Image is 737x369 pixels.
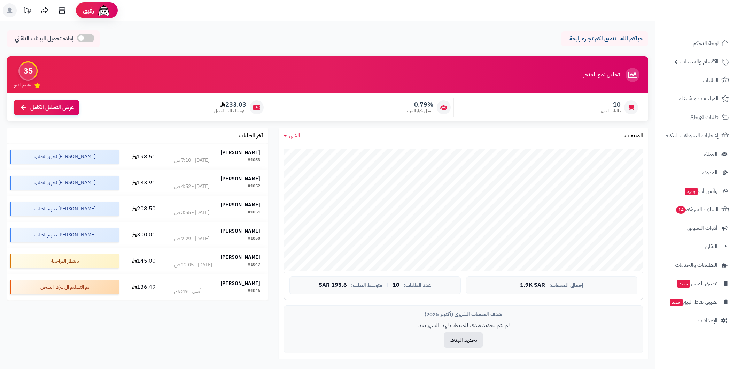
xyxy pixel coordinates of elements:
a: العملاء [660,146,733,163]
strong: [PERSON_NAME] [220,254,260,261]
strong: [PERSON_NAME] [220,227,260,235]
a: إشعارات التحويلات البنكية [660,127,733,144]
div: #1050 [248,235,260,242]
span: السلات المتروكة [675,205,719,214]
div: #1051 [248,209,260,216]
td: 300.01 [122,222,166,248]
div: [PERSON_NAME] تجهيز الطلب [10,228,119,242]
strong: [PERSON_NAME] [220,280,260,287]
span: جديد [670,299,683,306]
span: طلبات الشهر [600,108,621,114]
td: 208.50 [122,196,166,222]
strong: [PERSON_NAME] [220,175,260,182]
a: التطبيقات والخدمات [660,257,733,273]
div: #1046 [248,288,260,295]
span: العملاء [704,149,717,159]
strong: [PERSON_NAME] [220,149,260,156]
a: طلبات الإرجاع [660,109,733,126]
a: تطبيق نقاط البيعجديد [660,294,733,310]
h3: تحليل نمو المتجر [583,72,620,78]
span: الطلبات [703,75,719,85]
span: التطبيقات والخدمات [675,260,717,270]
div: تم التسليم الى شركة الشحن [10,280,119,294]
div: #1052 [248,183,260,190]
strong: [PERSON_NAME] [220,201,260,209]
span: إشعارات التحويلات البنكية [666,131,719,141]
td: 133.91 [122,170,166,196]
div: #1047 [248,262,260,269]
span: جديد [685,188,698,195]
a: التقارير [660,238,733,255]
span: طلبات الإرجاع [690,112,719,122]
span: 0.79% [407,101,433,108]
td: 136.49 [122,274,166,300]
a: الطلبات [660,72,733,89]
img: ai-face.png [97,3,111,17]
div: [DATE] - 3:55 ص [174,209,209,216]
span: وآتس آب [684,186,717,196]
span: الشهر [289,131,300,140]
a: المدونة [660,164,733,181]
span: عرض التحليل الكامل [30,104,74,112]
span: رفيق [83,6,94,15]
a: تحديثات المنصة [18,3,36,19]
div: [PERSON_NAME] تجهيز الطلب [10,202,119,216]
div: هدف المبيعات الشهري (أكتوبر 2025) [289,311,637,318]
span: تقييم النمو [14,82,31,88]
span: تطبيق المتجر [676,279,717,288]
p: لم يتم تحديد هدف للمبيعات لهذا الشهر بعد. [289,322,637,330]
span: 233.03 [214,101,246,108]
span: جديد [677,280,690,288]
span: متوسط طلب العميل [214,108,246,114]
a: السلات المتروكة14 [660,201,733,218]
a: الإعدادات [660,312,733,329]
a: أدوات التسويق [660,220,733,236]
span: عدد الطلبات: [404,283,431,288]
span: | [387,283,388,288]
a: الشهر [284,132,300,140]
div: [DATE] - 4:52 ص [174,183,209,190]
div: [PERSON_NAME] تجهيز الطلب [10,150,119,164]
div: أمس - 5:49 م [174,288,201,295]
span: تطبيق نقاط البيع [669,297,717,307]
h3: المبيعات [624,133,643,139]
span: 10 [393,282,399,288]
div: [DATE] - 2:29 ص [174,235,209,242]
div: [DATE] - 12:05 ص [174,262,212,269]
a: لوحة التحكم [660,35,733,52]
span: المراجعات والأسئلة [679,94,719,104]
p: حياكم الله ، نتمنى لكم تجارة رابحة [566,35,643,43]
span: المدونة [702,168,717,178]
td: 198.51 [122,144,166,170]
span: متوسط الطلب: [351,283,382,288]
img: logo-2.png [690,8,730,22]
span: التقارير [704,242,717,251]
div: #1053 [248,157,260,164]
div: [PERSON_NAME] تجهيز الطلب [10,176,119,190]
span: إعادة تحميل البيانات التلقائي [15,35,73,43]
span: 14 [676,206,686,214]
span: 1.9K SAR [520,282,545,288]
a: وآتس آبجديد [660,183,733,199]
a: عرض التحليل الكامل [14,100,79,115]
span: معدل تكرار الشراء [407,108,433,114]
div: بانتظار المراجعة [10,254,119,268]
span: لوحة التحكم [693,38,719,48]
a: تطبيق المتجرجديد [660,275,733,292]
span: الأقسام والمنتجات [680,57,719,67]
h3: آخر الطلبات [239,133,263,139]
span: 193.6 SAR [319,282,347,288]
td: 145.00 [122,248,166,274]
span: إجمالي المبيعات: [549,283,583,288]
span: 10 [600,101,621,108]
span: أدوات التسويق [687,223,717,233]
a: المراجعات والأسئلة [660,90,733,107]
button: تحديد الهدف [444,332,483,348]
span: الإعدادات [698,316,717,325]
div: [DATE] - 7:10 ص [174,157,209,164]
